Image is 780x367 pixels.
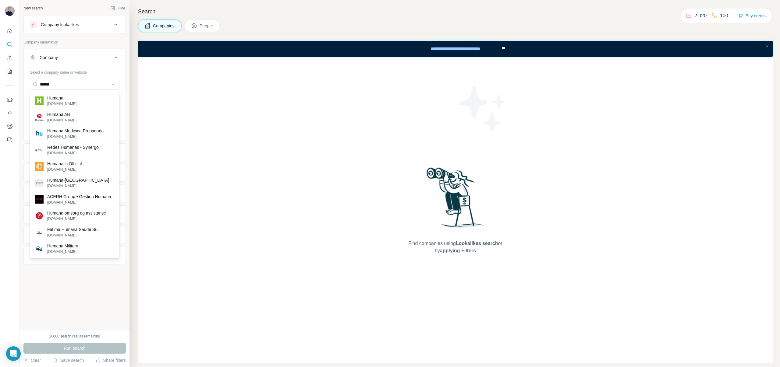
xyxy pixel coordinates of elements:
[53,357,84,363] button: Save search
[24,228,126,242] button: Technologies
[47,167,82,172] p: [DOMAIN_NAME]
[35,113,44,121] img: Humana AB
[47,232,98,238] p: [DOMAIN_NAME]
[47,101,76,107] p: [DOMAIN_NAME]
[6,346,21,361] div: Open Intercom Messenger
[47,161,82,167] p: Humanatic Official
[35,146,44,154] img: Redes Humanas - Synergo
[5,121,15,132] button: Dashboard
[47,111,76,117] p: Humana AB
[47,128,104,134] p: Humana Medicina Prepagada
[35,129,44,138] img: Humana Medicina Prepagada
[35,179,44,187] img: Humana-india
[47,216,106,222] p: [DOMAIN_NAME]
[40,54,58,61] div: Company
[47,144,99,150] p: Redes Humanas - Synergo
[106,4,129,13] button: Hide
[5,52,15,63] button: Enrich CSV
[738,12,767,20] button: Buy credits
[5,134,15,145] button: Feedback
[5,6,15,16] img: Avatar
[47,210,106,216] p: Humana omsorg og assistanse
[35,211,44,220] img: Humana omsorg og assistanse
[47,117,76,123] p: [DOMAIN_NAME]
[23,357,41,363] button: Clear
[24,50,126,67] button: Company
[47,243,78,249] p: Humana Military
[694,12,707,19] p: 2,020
[5,39,15,50] button: Search
[5,94,15,105] button: Use Surfe on LinkedIn
[47,194,111,200] p: ACERH Group • Gestión Humana
[24,17,126,32] button: Company lookalikes
[24,145,126,159] button: Industry
[138,7,773,16] h4: Search
[35,96,44,105] img: Humana
[96,357,126,363] button: Share filters
[35,162,44,171] img: Humanatic Official
[406,240,504,254] span: Find companies using or by
[720,12,728,19] p: 100
[5,26,15,37] button: Quick start
[200,23,214,29] span: People
[23,5,43,11] div: New search
[24,207,126,222] button: Employees (size)
[5,66,15,77] button: My lists
[47,134,104,139] p: [DOMAIN_NAME]
[153,23,175,29] span: Companies
[41,22,79,28] div: Company lookalikes
[47,200,111,205] p: [DOMAIN_NAME]
[24,186,126,201] button: Annual revenue ($)
[24,166,126,180] button: HQ location
[47,183,109,189] p: [DOMAIN_NAME]
[47,177,109,183] p: Humana-[GEOGRAPHIC_DATA]
[35,195,44,204] img: ACERH Group • Gestión Humana
[35,228,44,236] img: Fátima Humana Saúde Sul
[35,244,44,253] img: Humana Military
[456,241,498,246] span: Lookalikes search
[47,150,99,156] p: [DOMAIN_NAME]
[440,248,476,253] span: applying Filters
[424,166,487,234] img: Surfe Illustration - Woman searching with binoculars
[24,248,126,263] button: Keywords
[47,249,78,254] p: [DOMAIN_NAME]
[47,226,98,232] p: Fátima Humana Saúde Sul
[49,334,100,339] div: 10000 search results remaining
[456,81,510,136] img: Surfe Illustration - Stars
[47,95,76,101] p: Humana
[138,41,773,57] iframe: Banner
[30,67,119,75] div: Select a company name or website
[23,40,126,45] p: Company information
[5,107,15,118] button: Use Surfe API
